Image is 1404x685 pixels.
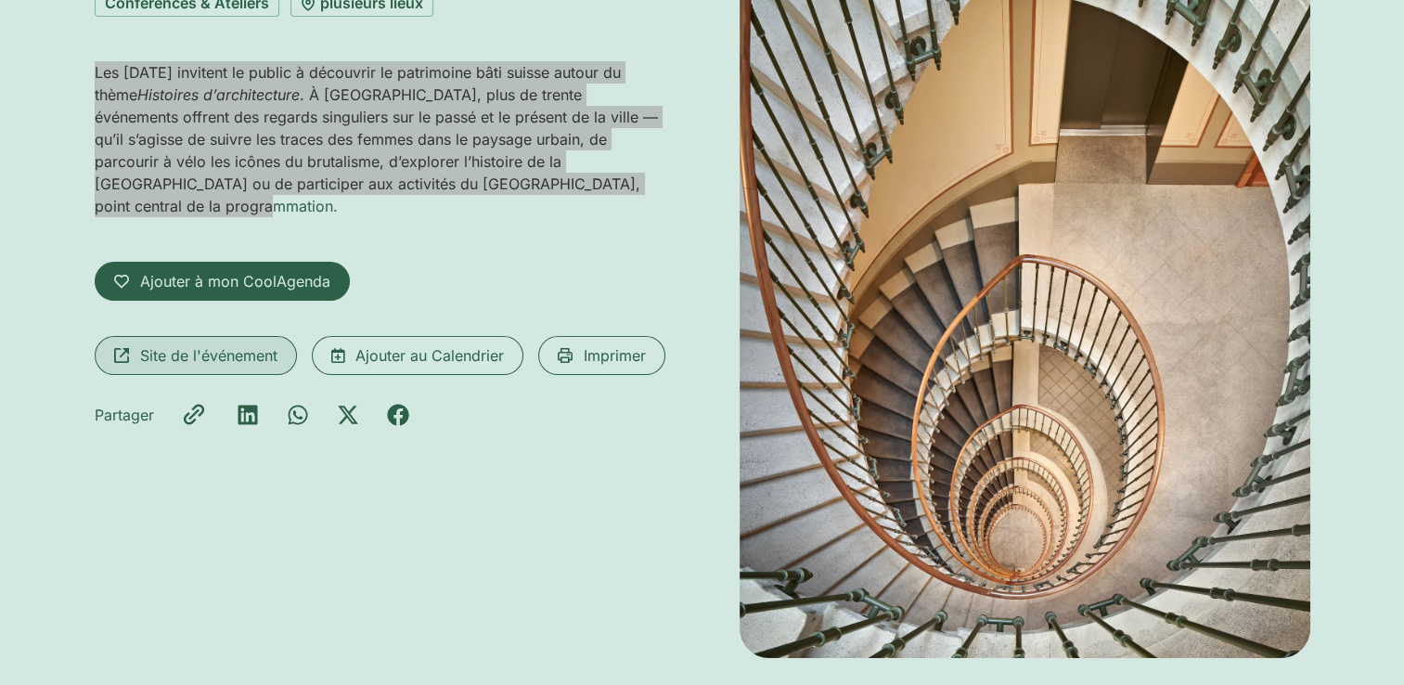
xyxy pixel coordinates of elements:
[312,336,523,375] a: Ajouter au Calendrier
[287,404,309,426] div: Partager sur whatsapp
[387,404,409,426] div: Partager sur facebook
[584,344,646,367] span: Imprimer
[95,336,297,375] a: Site de l'événement
[355,344,504,367] span: Ajouter au Calendrier
[140,270,330,292] span: Ajouter à mon CoolAgenda
[95,262,350,301] a: Ajouter à mon CoolAgenda
[140,344,277,367] span: Site de l'événement
[337,404,359,426] div: Partager sur x-twitter
[137,85,300,104] em: Histoires d’architecture
[237,404,259,426] div: Partager sur linkedin
[538,336,665,375] a: Imprimer
[95,404,154,426] div: Partager
[95,61,665,217] p: Les [DATE] invitent le public à découvrir le patrimoine bâti suisse autour du thème . À [GEOGRAPH...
